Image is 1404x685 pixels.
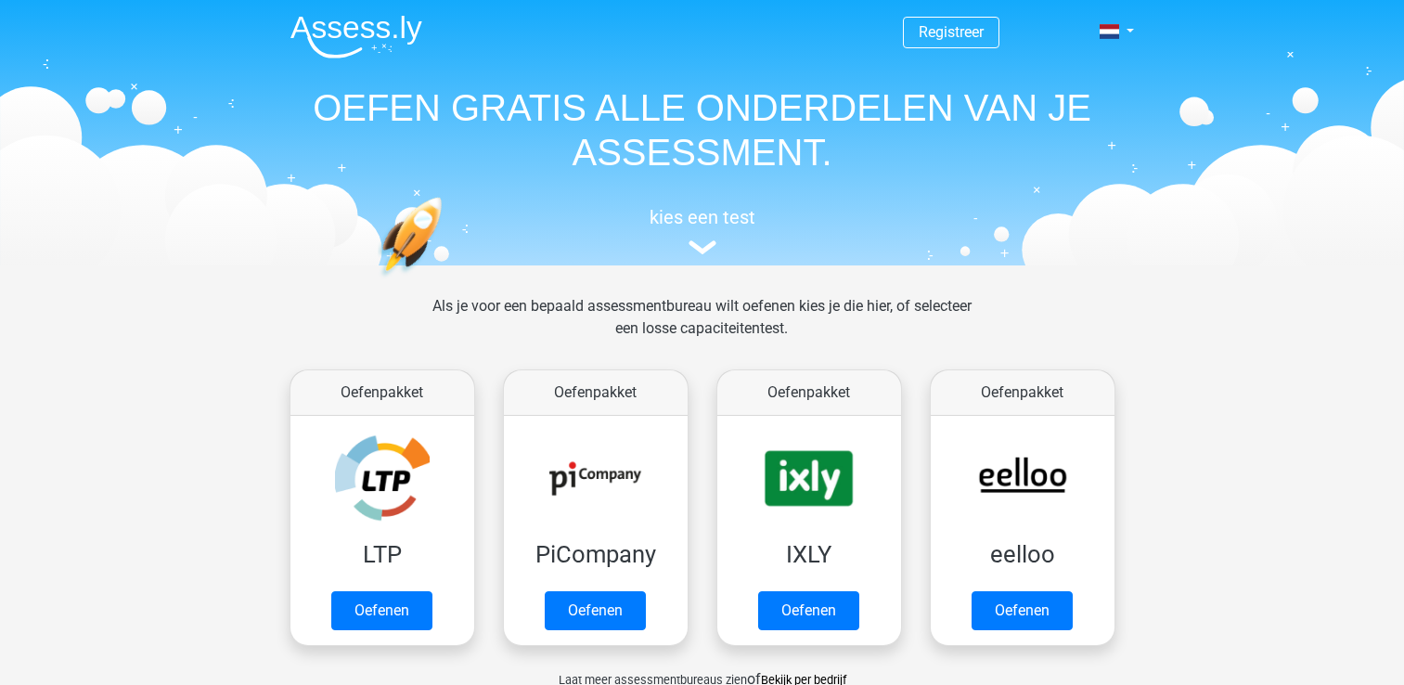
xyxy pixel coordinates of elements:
[758,591,859,630] a: Oefenen
[919,23,984,41] a: Registreer
[290,15,422,58] img: Assessly
[972,591,1073,630] a: Oefenen
[276,206,1129,255] a: kies een test
[418,295,986,362] div: Als je voor een bepaald assessmentbureau wilt oefenen kies je die hier, of selecteer een losse ca...
[545,591,646,630] a: Oefenen
[331,591,432,630] a: Oefenen
[276,206,1129,228] h5: kies een test
[276,85,1129,174] h1: OEFEN GRATIS ALLE ONDERDELEN VAN JE ASSESSMENT.
[378,197,514,365] img: oefenen
[689,240,716,254] img: assessment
